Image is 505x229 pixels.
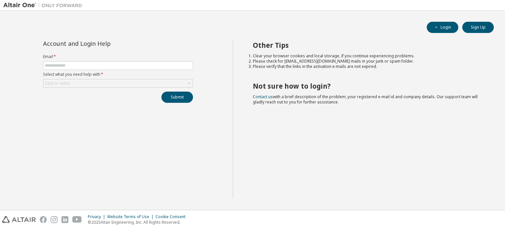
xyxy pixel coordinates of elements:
[156,214,189,219] div: Cookie Consent
[45,81,70,86] div: Click to select
[43,41,163,46] div: Account and Login Help
[462,22,494,33] button: Sign Up
[161,92,193,103] button: Submit
[3,2,85,9] img: Altair One
[43,54,193,59] label: Email
[253,53,482,59] li: Clear your browser cookies and local storage, if you continue experiencing problems.
[40,216,47,223] img: facebook.svg
[72,216,82,223] img: youtube.svg
[253,64,482,69] li: Please verify that the links in the activation e-mails are not expired.
[43,79,193,87] div: Click to select
[253,59,482,64] li: Please check for [EMAIL_ADDRESS][DOMAIN_NAME] mails in your junk or spam folder.
[253,94,478,105] span: with a brief description of the problem, your registered e-mail id and company details. Our suppo...
[2,216,36,223] img: altair_logo.svg
[88,214,107,219] div: Privacy
[107,214,156,219] div: Website Terms of Use
[253,41,482,49] h2: Other Tips
[253,82,482,90] h2: Not sure how to login?
[253,94,273,100] a: Contact us
[427,22,458,33] button: Login
[61,216,68,223] img: linkedin.svg
[51,216,58,223] img: instagram.svg
[88,219,189,225] p: © 2025 Altair Engineering, Inc. All Rights Reserved.
[43,72,193,77] label: Select what you need help with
